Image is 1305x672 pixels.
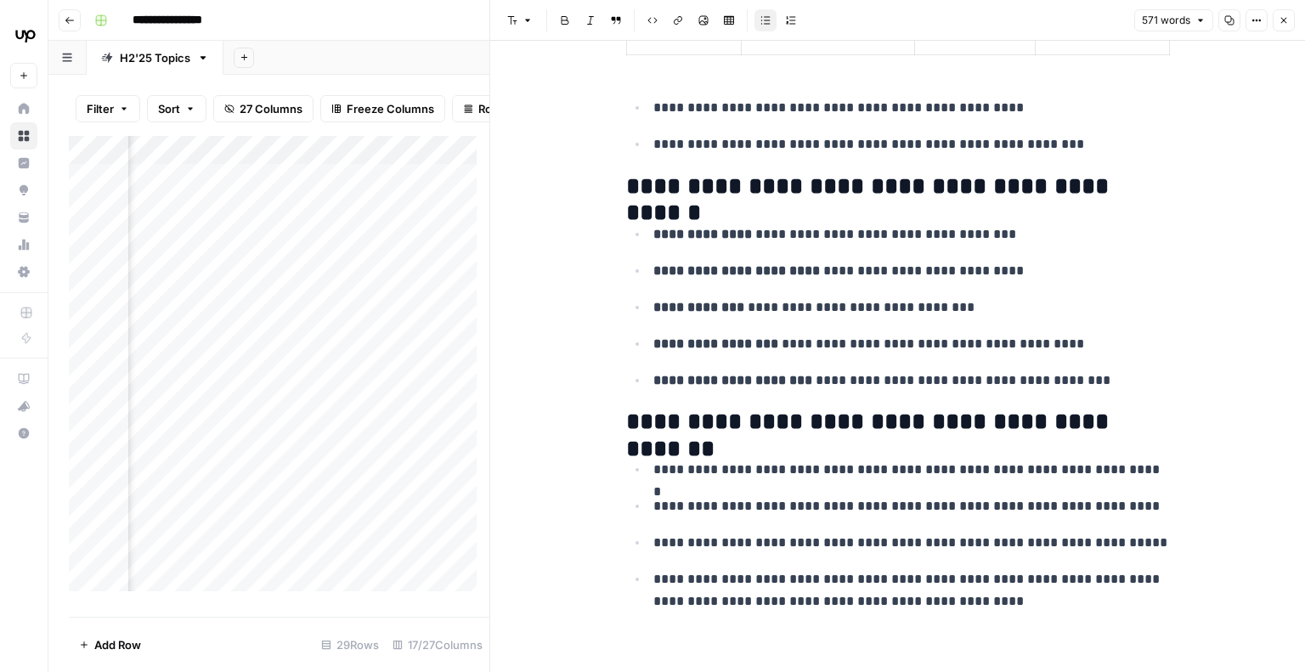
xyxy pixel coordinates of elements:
span: Add Row [94,636,141,653]
button: 27 Columns [213,95,314,122]
div: What's new? [11,393,37,419]
a: Settings [10,258,37,285]
span: Freeze Columns [347,100,434,117]
button: What's new? [10,392,37,420]
a: Insights [10,150,37,177]
span: Sort [158,100,180,117]
span: 27 Columns [240,100,302,117]
img: Upwork Logo [10,20,41,50]
div: 17/27 Columns [386,631,489,658]
a: Home [10,95,37,122]
a: Browse [10,122,37,150]
button: 571 words [1134,9,1213,31]
span: Filter [87,100,114,117]
button: Workspace: Upwork [10,14,37,56]
a: H2'25 Topics [87,41,223,75]
a: AirOps Academy [10,365,37,392]
span: 571 words [1142,13,1190,28]
div: 29 Rows [314,631,386,658]
a: Your Data [10,204,37,231]
button: Filter [76,95,140,122]
div: H2'25 Topics [120,49,190,66]
a: Usage [10,231,37,258]
a: Opportunities [10,177,37,204]
button: Freeze Columns [320,95,445,122]
button: Add Row [69,631,151,658]
button: Help + Support [10,420,37,447]
span: Row Height [478,100,540,117]
button: Sort [147,95,206,122]
button: Row Height [452,95,551,122]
